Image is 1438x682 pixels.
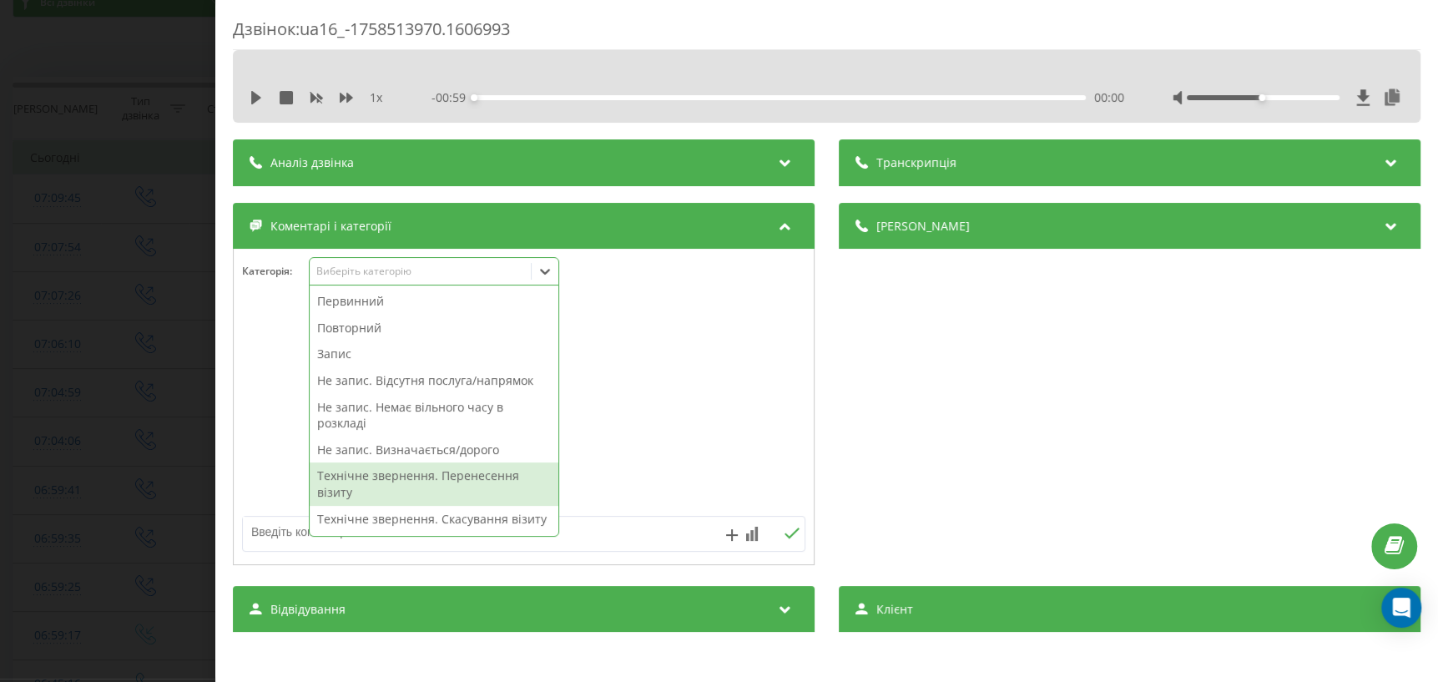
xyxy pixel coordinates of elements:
div: Повторний [310,315,558,341]
span: Відвідування [270,601,346,618]
span: Транскрипція [876,154,956,171]
span: Коментарі і категорії [270,218,391,235]
span: 00:00 [1094,89,1124,106]
div: Первинний [310,288,558,315]
h4: Категорія : [242,265,309,277]
span: - 00:59 [432,89,475,106]
div: Open Intercom Messenger [1381,588,1421,628]
div: Технічне звернення. Аналізи, готовність/відправка [310,532,558,574]
div: Запис [310,341,558,367]
div: Accessibility label [472,94,478,101]
span: [PERSON_NAME] [876,218,970,235]
div: Технічне звернення. Перенесення візиту [310,462,558,505]
div: Не запис. Визначається/дорого [310,437,558,463]
div: Accessibility label [1259,94,1265,101]
div: Не запис. Немає вільного часу в розкладі [310,394,558,437]
div: Виберіть категорію [316,265,525,278]
span: 1 x [370,89,382,106]
span: Аналіз дзвінка [270,154,354,171]
span: Клієнт [876,601,913,618]
div: Технічне звернення. Скасування візиту [310,506,558,533]
div: Не запис. Відсутня послуга/напрямок [310,367,558,394]
div: Дзвінок : ua16_-1758513970.1606993 [233,18,1420,50]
